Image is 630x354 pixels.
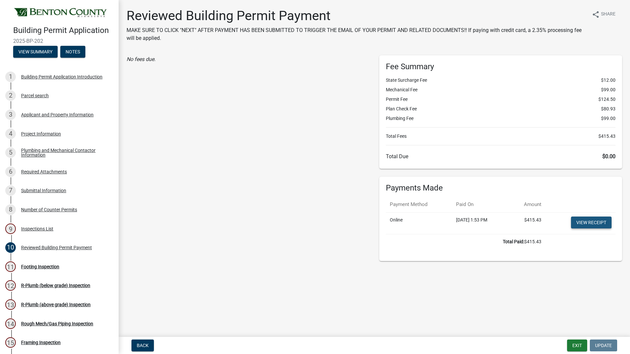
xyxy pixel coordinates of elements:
[5,318,16,329] div: 14
[386,153,616,160] h6: Total Due
[5,242,16,253] div: 10
[21,207,77,212] div: Number of Counter Permits
[21,340,61,345] div: Framing Inspection
[21,321,93,326] div: Rough Mech/Gas Piping Inspection
[5,337,16,348] div: 15
[21,188,66,193] div: Submittal Information
[131,339,154,351] button: Back
[21,302,91,307] div: R-Plumb (above grade) Inspection
[127,8,587,24] h1: Reviewed Building Permit Payment
[386,133,616,140] li: Total Fees
[13,7,108,19] img: Benton County, Minnesota
[452,197,509,212] th: Paid On
[5,72,16,82] div: 1
[5,185,16,196] div: 7
[503,239,524,244] b: Total Paid:
[598,96,616,103] span: $124.50
[21,93,49,98] div: Parcel search
[60,49,85,55] wm-modal-confirm: Notes
[386,62,616,72] h6: Fee Summary
[5,166,16,177] div: 6
[509,212,545,234] td: $415.43
[127,56,156,62] i: No fees due.
[5,261,16,272] div: 11
[386,105,616,112] li: Plan Check Fee
[5,204,16,215] div: 8
[592,11,600,18] i: share
[386,183,616,193] h6: Payments Made
[601,11,616,18] span: Share
[21,264,59,269] div: Footing Inspection
[127,26,587,42] p: MAKE SURE TO CLICK "NEXT" AFTER PAYMENT HAS BEEN SUBMITTED TO TRIGGER THE EMAIL OF YOUR PERMIT AN...
[601,105,616,112] span: $80.93
[386,234,545,249] td: $415.43
[587,8,621,21] button: shareShare
[21,226,53,231] div: Inspections List
[571,217,612,228] a: View receipt
[386,197,452,212] th: Payment Method
[21,169,67,174] div: Required Attachments
[60,46,85,58] button: Notes
[5,90,16,101] div: 2
[5,129,16,139] div: 4
[386,212,452,234] td: Online
[595,343,612,348] span: Update
[5,299,16,310] div: 13
[21,245,92,250] div: Reviewed Building Permit Payment
[386,96,616,103] li: Permit Fee
[13,46,58,58] button: View Summary
[452,212,509,234] td: [DATE] 1:53 PM
[13,26,113,35] h4: Building Permit Application
[5,109,16,120] div: 3
[5,147,16,158] div: 5
[601,115,616,122] span: $99.00
[602,153,616,160] span: $0.00
[21,132,61,136] div: Project Information
[601,77,616,84] span: $12.00
[13,38,105,44] span: 2025-BP-202
[21,74,102,79] div: Building Permit Application Introduction
[5,223,16,234] div: 9
[21,112,94,117] div: Applicant and Property Information
[21,148,108,157] div: Plumbing and Mechanical Contactor Information
[601,86,616,93] span: $99.00
[509,197,545,212] th: Amount
[386,86,616,93] li: Mechanical Fee
[386,77,616,84] li: State Surcharge Fee
[5,280,16,291] div: 12
[386,115,616,122] li: Plumbing Fee
[567,339,587,351] button: Exit
[598,133,616,140] span: $415.43
[21,283,90,288] div: R-Plumb (below grade) Inspection
[590,339,617,351] button: Update
[13,49,58,55] wm-modal-confirm: Summary
[137,343,149,348] span: Back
